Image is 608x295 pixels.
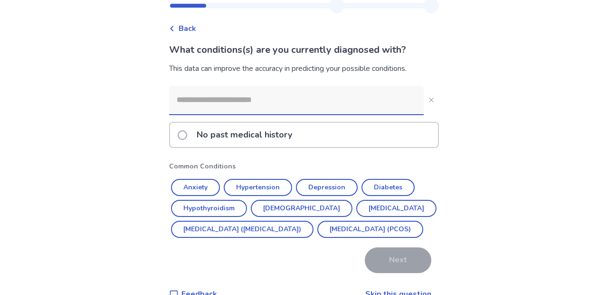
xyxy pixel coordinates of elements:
[365,247,431,273] button: Next
[191,123,298,147] p: No past medical history
[317,221,423,238] button: [MEDICAL_DATA] (PCOS)
[169,86,424,114] input: Close
[251,200,352,217] button: [DEMOGRAPHIC_DATA]
[171,200,247,217] button: Hypothyroidism
[171,221,313,238] button: [MEDICAL_DATA] ([MEDICAL_DATA])
[179,23,196,34] span: Back
[171,179,220,196] button: Anxiety
[169,43,439,57] p: What conditions(s) are you currently diagnosed with?
[424,92,439,108] button: Close
[169,63,439,74] div: This data can improve the accuracy in predicting your possible conditions.
[296,179,358,196] button: Depression
[361,179,415,196] button: Diabetes
[356,200,437,217] button: [MEDICAL_DATA]
[224,179,292,196] button: Hypertension
[169,161,439,171] p: Common Conditions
